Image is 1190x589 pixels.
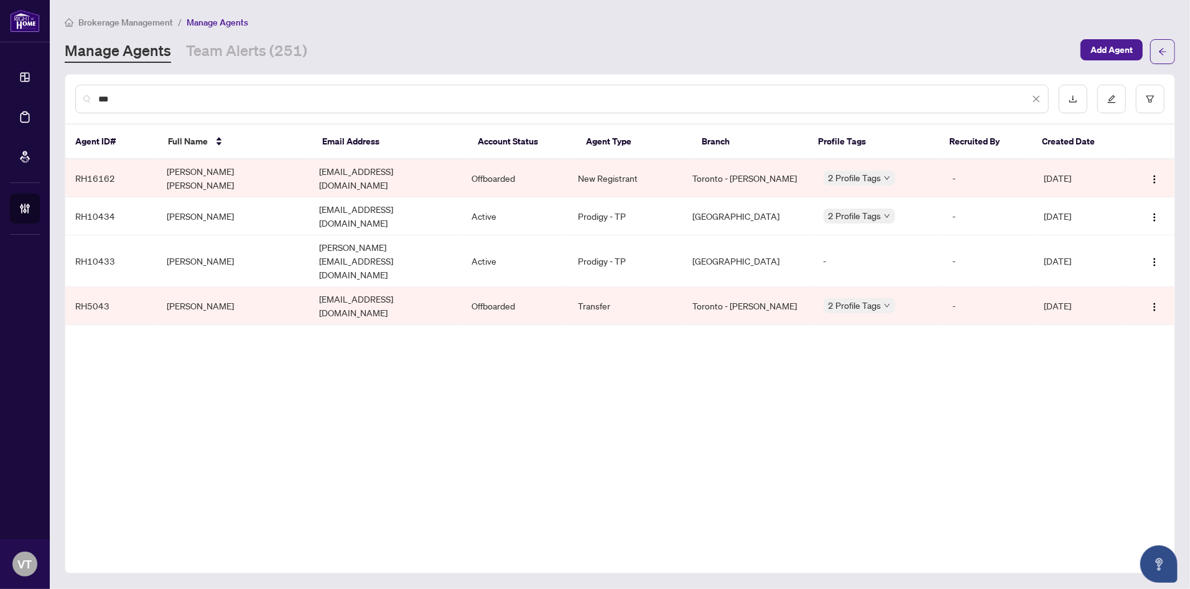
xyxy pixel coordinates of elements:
[1145,296,1164,316] button: Logo
[1034,287,1126,325] td: [DATE]
[78,17,173,28] span: Brokerage Management
[1032,125,1125,159] th: Created Date
[682,197,814,235] td: [GEOGRAPHIC_DATA]
[158,125,312,159] th: Full Name
[1150,174,1160,184] img: Logo
[1034,235,1126,287] td: [DATE]
[692,125,808,159] th: Branch
[18,555,32,573] span: VT
[10,9,40,32] img: logo
[1081,39,1143,60] button: Add Agent
[884,175,890,181] span: down
[65,235,157,287] td: RH10433
[157,197,309,235] td: [PERSON_NAME]
[468,125,576,159] th: Account Status
[1158,47,1167,56] span: arrow-left
[943,235,1034,287] td: -
[178,15,182,29] li: /
[1145,206,1164,226] button: Logo
[939,125,1032,159] th: Recruited By
[462,197,568,235] td: Active
[168,134,208,148] span: Full Name
[312,125,468,159] th: Email Address
[568,159,682,197] td: New Registrant
[1107,95,1116,103] span: edit
[1059,85,1087,113] button: download
[943,197,1034,235] td: -
[1090,40,1133,60] span: Add Agent
[884,303,890,309] span: down
[65,125,158,159] th: Agent ID#
[65,40,171,63] a: Manage Agents
[829,209,881,223] span: 2 Profile Tags
[1136,85,1164,113] button: filter
[309,235,462,287] td: [PERSON_NAME][EMAIL_ADDRESS][DOMAIN_NAME]
[186,40,307,63] a: Team Alerts (251)
[1145,168,1164,188] button: Logo
[568,235,682,287] td: Prodigy - TP
[157,159,309,197] td: [PERSON_NAME] [PERSON_NAME]
[65,18,73,27] span: home
[462,159,568,197] td: Offboarded
[576,125,692,159] th: Agent Type
[309,159,462,197] td: [EMAIL_ADDRESS][DOMAIN_NAME]
[943,287,1034,325] td: -
[1097,85,1126,113] button: edit
[65,287,157,325] td: RH5043
[829,298,881,313] span: 2 Profile Tags
[568,287,682,325] td: Transfer
[1032,95,1041,103] span: close
[682,235,814,287] td: [GEOGRAPHIC_DATA]
[1150,212,1160,222] img: Logo
[1146,95,1155,103] span: filter
[187,17,248,28] span: Manage Agents
[1140,545,1178,583] button: Open asap
[568,197,682,235] td: Prodigy - TP
[462,235,568,287] td: Active
[1034,197,1126,235] td: [DATE]
[157,287,309,325] td: [PERSON_NAME]
[1034,159,1126,197] td: [DATE]
[65,197,157,235] td: RH10434
[157,235,309,287] td: [PERSON_NAME]
[1150,302,1160,312] img: Logo
[884,213,890,219] span: down
[814,235,943,287] td: -
[309,287,462,325] td: [EMAIL_ADDRESS][DOMAIN_NAME]
[462,287,568,325] td: Offboarded
[1150,257,1160,267] img: Logo
[1069,95,1077,103] span: download
[682,159,814,197] td: Toronto - [PERSON_NAME]
[309,197,462,235] td: [EMAIL_ADDRESS][DOMAIN_NAME]
[682,287,814,325] td: Toronto - [PERSON_NAME]
[808,125,939,159] th: Profile Tags
[829,171,881,185] span: 2 Profile Tags
[1145,251,1164,271] button: Logo
[943,159,1034,197] td: -
[65,159,157,197] td: RH16162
